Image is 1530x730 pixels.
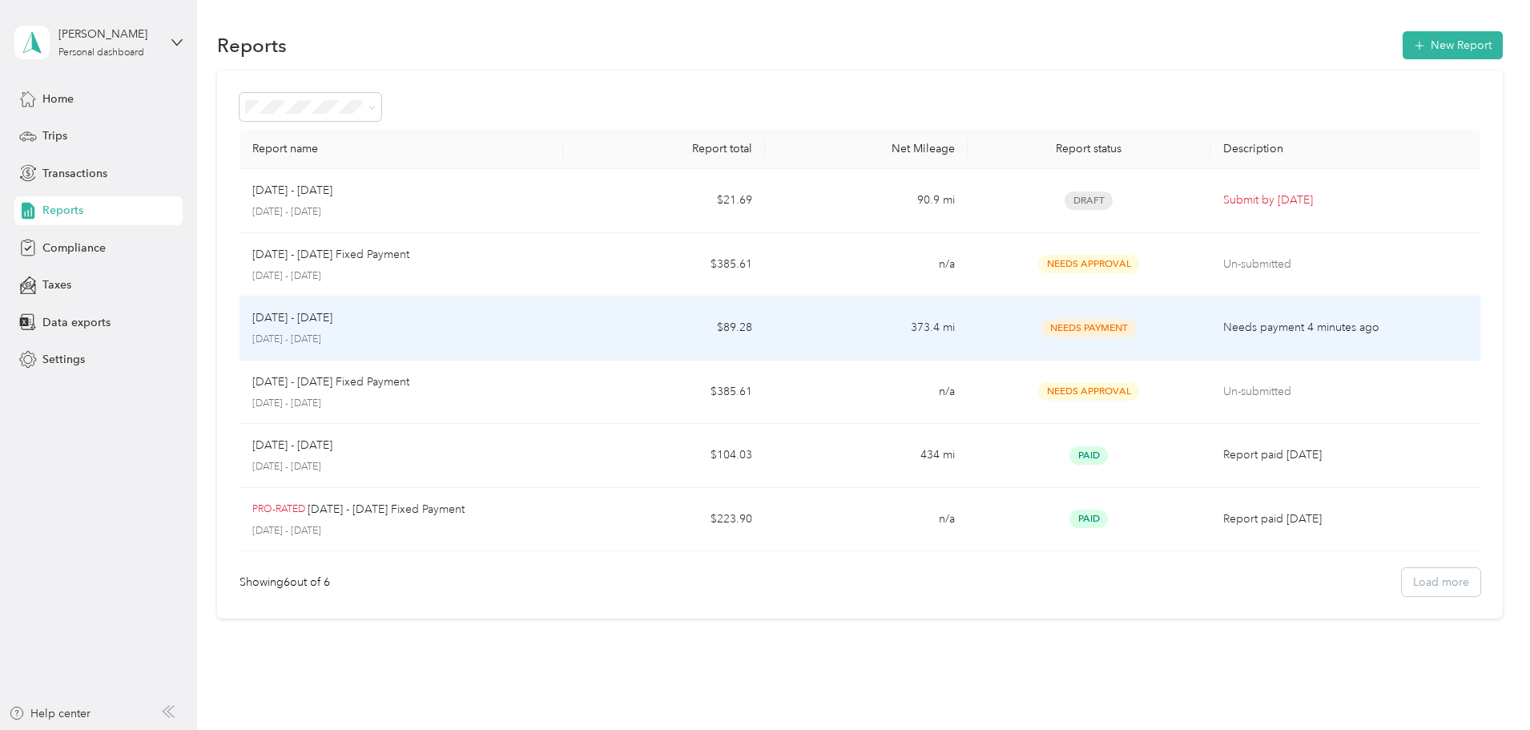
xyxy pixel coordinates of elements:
td: n/a [765,361,967,425]
td: $385.61 [563,233,765,297]
td: n/a [765,233,967,297]
td: $89.28 [563,296,765,361]
iframe: Everlance-gr Chat Button Frame [1440,640,1530,730]
span: Paid [1069,446,1108,465]
span: Home [42,91,74,107]
td: $104.03 [563,424,765,488]
th: Description [1210,129,1480,169]
span: Draft [1065,192,1113,210]
span: Transactions [42,165,107,182]
button: New Report [1403,31,1503,59]
div: Personal dashboard [58,48,144,58]
p: PRO-RATED [252,502,305,517]
span: Trips [42,127,67,144]
p: [DATE] - [DATE] Fixed Payment [252,373,409,391]
td: 434 mi [765,424,967,488]
th: Report name [240,129,563,169]
p: Submit by [DATE] [1223,192,1468,209]
p: [DATE] - [DATE] [252,269,550,284]
span: Needs Payment [1041,319,1136,337]
p: [DATE] - [DATE] [252,437,332,454]
span: Data exports [42,314,111,331]
p: [DATE] - [DATE] [252,182,332,200]
div: [PERSON_NAME] [58,26,159,42]
p: [DATE] - [DATE] [252,205,550,220]
p: Report paid [DATE] [1223,446,1468,464]
td: n/a [765,488,967,552]
p: Un-submitted [1223,383,1468,401]
span: Taxes [42,276,71,293]
th: Net Mileage [765,129,967,169]
div: Showing 6 out of 6 [240,574,330,591]
p: [DATE] - [DATE] Fixed Payment [252,246,409,264]
td: $223.90 [563,488,765,552]
p: [DATE] - [DATE] [252,309,332,327]
p: [DATE] - [DATE] [252,524,550,538]
span: Reports [42,202,83,219]
span: Needs Approval [1038,255,1139,273]
td: 90.9 mi [765,169,967,233]
p: [DATE] - [DATE] [252,333,550,347]
th: Report total [563,129,765,169]
h1: Reports [217,37,287,54]
p: [DATE] - [DATE] Fixed Payment [308,501,465,518]
span: Paid [1069,510,1108,528]
span: Compliance [42,240,106,256]
p: Un-submitted [1223,256,1468,273]
div: Report status [980,142,1198,155]
span: Settings [42,351,85,368]
button: Help center [9,705,91,722]
td: $21.69 [563,169,765,233]
p: [DATE] - [DATE] [252,397,550,411]
p: Report paid [DATE] [1223,510,1468,528]
td: $385.61 [563,361,765,425]
span: Needs Approval [1038,382,1139,401]
p: [DATE] - [DATE] [252,460,550,474]
td: 373.4 mi [765,296,967,361]
p: Needs payment 4 minutes ago [1223,319,1468,337]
